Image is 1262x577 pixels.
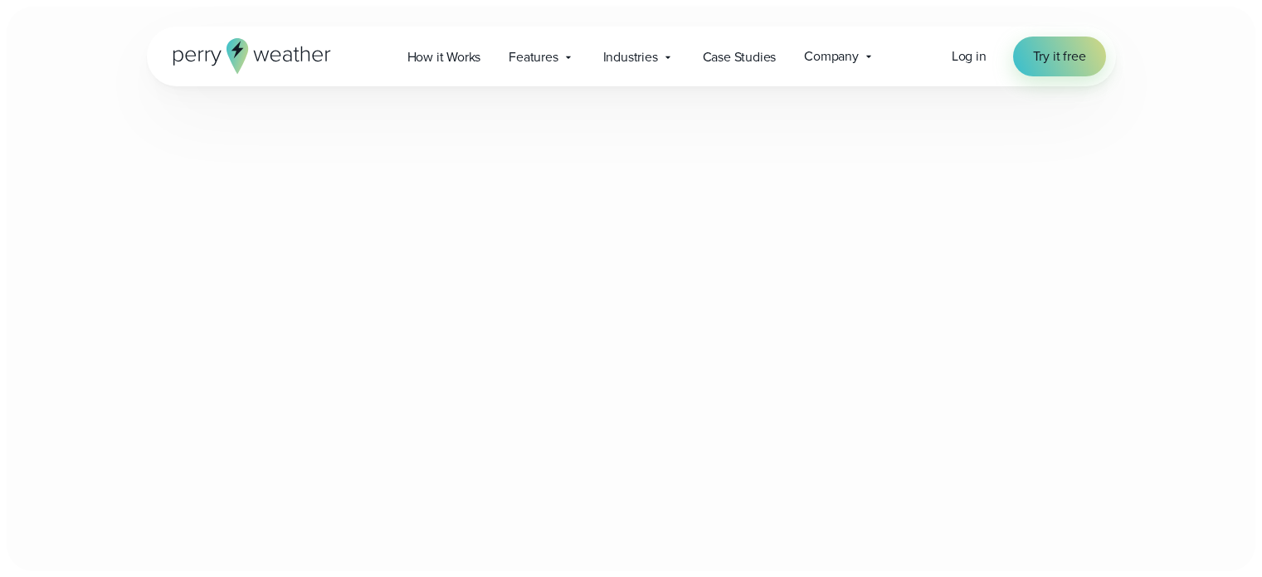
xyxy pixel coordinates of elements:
[1013,37,1106,76] a: Try it free
[689,40,791,74] a: Case Studies
[393,40,495,74] a: How it Works
[509,47,558,67] span: Features
[603,47,658,67] span: Industries
[952,46,987,66] a: Log in
[407,47,481,67] span: How it Works
[1033,46,1086,66] span: Try it free
[703,47,777,67] span: Case Studies
[804,46,859,66] span: Company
